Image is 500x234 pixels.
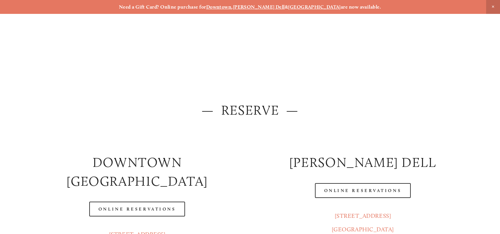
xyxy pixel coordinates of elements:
[335,212,391,219] a: [STREET_ADDRESS]
[332,226,394,233] a: [GEOGRAPHIC_DATA]
[288,4,341,10] a: [GEOGRAPHIC_DATA]
[256,153,470,172] h2: [PERSON_NAME] DELL
[30,153,245,190] h2: Downtown [GEOGRAPHIC_DATA]
[30,101,470,119] h2: — Reserve —
[89,202,185,216] a: Online Reservations
[206,4,232,10] a: Downtown
[285,4,288,10] strong: &
[119,4,206,10] strong: Need a Gift Card? Online purchase for
[341,4,381,10] strong: are now available.
[231,4,233,10] strong: ,
[315,183,411,198] a: Online Reservations
[233,4,285,10] a: [PERSON_NAME] Dell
